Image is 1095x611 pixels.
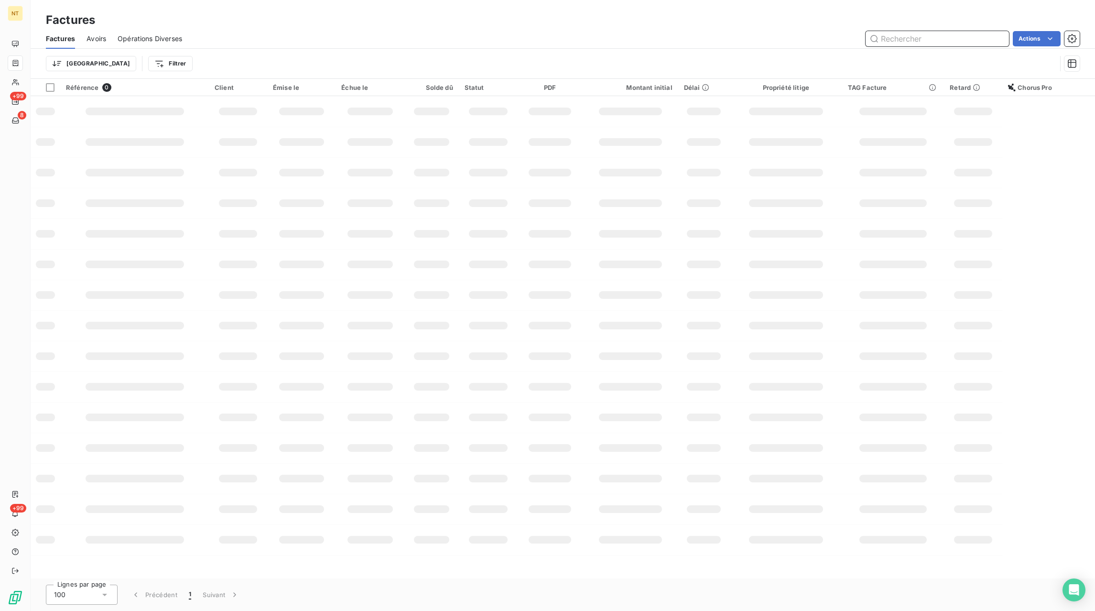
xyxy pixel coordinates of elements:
div: Délai [684,84,724,91]
span: Opérations Diverses [118,34,182,44]
h3: Factures [46,11,95,29]
div: Montant initial [588,84,672,91]
div: Statut [465,84,512,91]
span: Avoirs [87,34,106,44]
button: [GEOGRAPHIC_DATA] [46,56,136,71]
span: Factures [46,34,75,44]
span: Référence [66,84,98,91]
div: Retard [950,84,997,91]
img: Logo LeanPay [8,590,23,605]
button: Précédent [125,585,183,605]
div: TAG Facture [848,84,938,91]
div: Solde dû [411,84,453,91]
div: Chorus Pro [1008,84,1089,91]
button: 1 [183,585,197,605]
button: Actions [1013,31,1061,46]
div: Émise le [273,84,330,91]
div: PDF [523,84,576,91]
div: Open Intercom Messenger [1062,578,1085,601]
span: 0 [102,83,111,92]
span: 100 [54,590,65,600]
input: Rechercher [866,31,1009,46]
button: Suivant [197,585,245,605]
div: NT [8,6,23,21]
div: Échue le [341,84,399,91]
span: +99 [10,504,26,513]
button: Filtrer [148,56,192,71]
span: 8 [18,111,26,120]
div: Client [215,84,261,91]
div: Propriété litige [736,84,836,91]
span: +99 [10,92,26,100]
span: 1 [189,590,191,600]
